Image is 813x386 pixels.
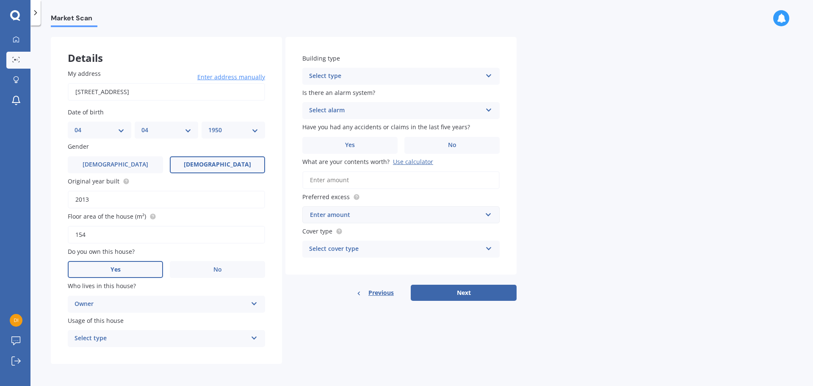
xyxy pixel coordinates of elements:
span: Cover type [302,227,332,235]
img: 3dfcad28673c621e64ff29a48eb4d258 [10,314,22,327]
input: Enter address [68,83,265,101]
div: Select type [75,333,247,344]
span: Gender [68,143,89,151]
input: Enter amount [302,171,500,189]
span: Have you had any accidents or claims in the last five years? [302,123,470,131]
span: Previous [368,286,394,299]
span: Is there an alarm system? [302,89,375,97]
div: Select cover type [309,244,482,254]
input: Enter floor area [68,226,265,244]
span: My address [68,69,101,78]
span: Usage of this house [68,317,124,325]
div: Select type [309,71,482,81]
span: What are your contents worth? [302,158,390,166]
span: No [448,142,456,149]
span: Enter address manually [197,73,265,81]
span: Original year built [68,177,119,185]
input: Enter year [68,191,265,208]
div: Use calculator [393,158,433,166]
span: Market Scan [51,14,97,25]
span: Date of birth [68,108,104,116]
div: Select alarm [309,106,482,116]
span: Do you own this house? [68,247,135,255]
span: Building type [302,54,340,62]
span: No [213,266,222,273]
span: Yes [345,142,355,149]
span: Who lives in this house? [68,282,136,290]
div: Enter amount [310,210,482,219]
span: Floor area of the house (m²) [68,212,146,220]
span: [DEMOGRAPHIC_DATA] [83,161,148,168]
span: Preferred excess [302,193,350,201]
div: Owner [75,299,247,309]
button: Next [411,285,517,301]
span: [DEMOGRAPHIC_DATA] [184,161,251,168]
div: Details [51,37,282,62]
span: Yes [111,266,121,273]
